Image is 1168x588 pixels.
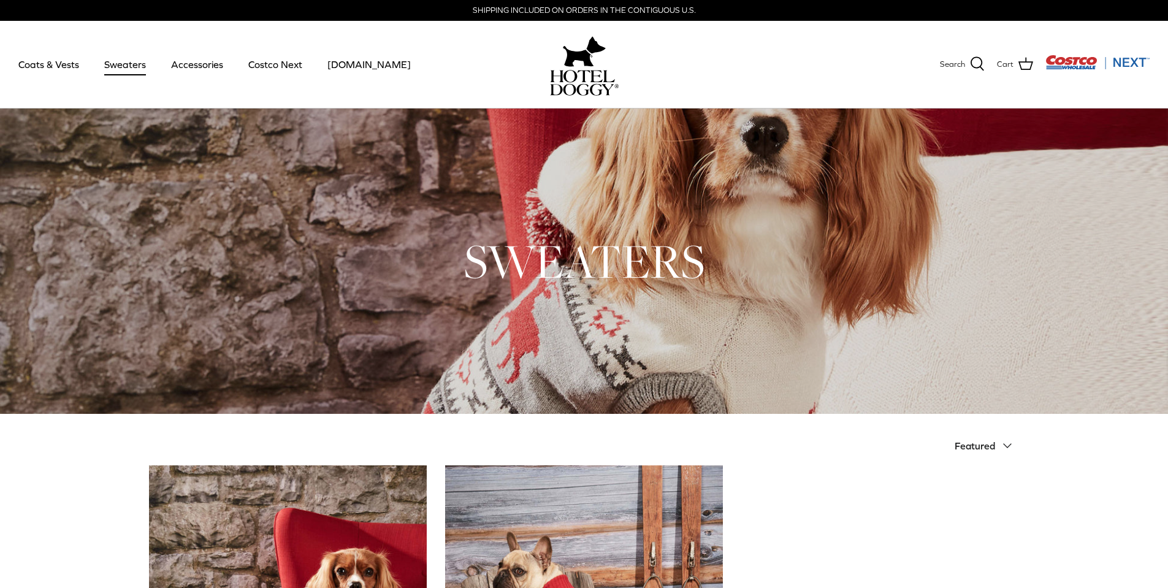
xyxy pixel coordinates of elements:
a: [DOMAIN_NAME] [316,44,422,85]
span: Cart [997,58,1013,71]
button: Featured [955,432,1020,459]
img: hoteldoggycom [550,70,619,96]
a: Cart [997,56,1033,72]
a: hoteldoggy.com hoteldoggycom [550,33,619,96]
span: Search [940,58,965,71]
a: Coats & Vests [7,44,90,85]
a: Accessories [160,44,234,85]
a: Costco Next [237,44,313,85]
span: Featured [955,440,995,451]
a: Search [940,56,985,72]
img: Costco Next [1045,55,1150,70]
h1: SWEATERS [149,231,1020,291]
img: hoteldoggy.com [563,33,606,70]
a: Sweaters [93,44,157,85]
a: Visit Costco Next [1045,63,1150,72]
